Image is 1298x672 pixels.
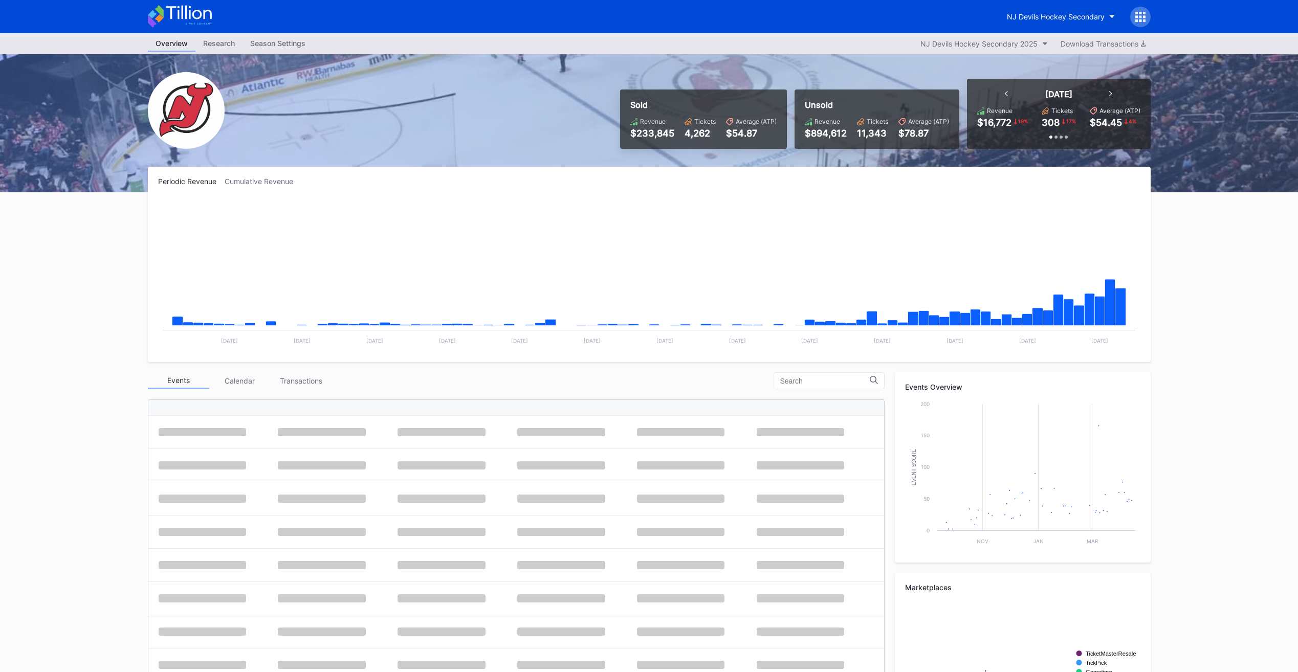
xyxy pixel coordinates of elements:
div: $54.87 [726,128,777,139]
text: 50 [923,496,930,502]
div: Revenue [640,118,666,125]
div: NJ Devils Hockey Secondary [1007,12,1105,21]
div: $894,612 [805,128,847,139]
button: NJ Devils Hockey Secondary 2025 [915,37,1053,51]
svg: Chart title [905,399,1140,552]
div: 4 % [1128,117,1137,125]
img: NJ_Devils_Hockey_Secondary.png [148,72,225,149]
text: [DATE] [438,338,455,344]
text: [DATE] [584,338,601,344]
div: NJ Devils Hockey Secondary 2025 [920,39,1038,48]
input: Search [780,377,870,385]
div: Events [148,373,209,389]
text: 100 [921,464,930,470]
div: Transactions [271,373,332,389]
text: [DATE] [1019,338,1036,344]
text: 150 [921,432,930,438]
div: Revenue [815,118,840,125]
text: 0 [927,527,930,533]
div: $78.87 [898,128,949,139]
text: Event Score [911,449,916,485]
text: 200 [920,401,930,407]
text: TickPick [1086,660,1107,666]
div: Events Overview [905,383,1140,391]
text: [DATE] [511,338,528,344]
div: Tickets [694,118,716,125]
text: Mar [1086,538,1098,544]
text: [DATE] [801,338,818,344]
div: $16,772 [977,117,1011,128]
div: Download Transactions [1061,39,1146,48]
div: Average (ATP) [736,118,777,125]
text: [DATE] [729,338,745,344]
div: $54.45 [1090,117,1122,128]
a: Research [195,36,243,52]
div: 308 [1042,117,1060,128]
div: Research [195,36,243,51]
button: NJ Devils Hockey Secondary [999,7,1123,26]
text: [DATE] [946,338,963,344]
div: 17 % [1065,117,1077,125]
div: Sold [630,100,777,110]
div: Marketplaces [905,583,1140,592]
div: 4,262 [685,128,716,139]
text: [DATE] [1091,338,1108,344]
div: 11,343 [857,128,888,139]
div: [DATE] [1045,89,1072,99]
a: Season Settings [243,36,313,52]
text: Jan [1033,538,1043,544]
svg: Chart title [158,198,1140,352]
text: [DATE] [294,338,311,344]
div: Average (ATP) [908,118,949,125]
div: Cumulative Revenue [225,177,301,186]
div: Revenue [987,107,1013,115]
div: Tickets [867,118,888,125]
text: TicketMasterResale [1086,651,1136,657]
div: $233,845 [630,128,674,139]
div: Periodic Revenue [158,177,225,186]
div: Season Settings [243,36,313,51]
div: Tickets [1051,107,1073,115]
text: [DATE] [366,338,383,344]
div: Unsold [805,100,949,110]
a: Overview [148,36,195,52]
div: Average (ATP) [1099,107,1140,115]
div: 19 % [1017,117,1029,125]
div: Calendar [209,373,271,389]
text: [DATE] [221,338,238,344]
text: [DATE] [656,338,673,344]
text: Nov [977,538,988,544]
button: Download Transactions [1055,37,1151,51]
text: [DATE] [874,338,891,344]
